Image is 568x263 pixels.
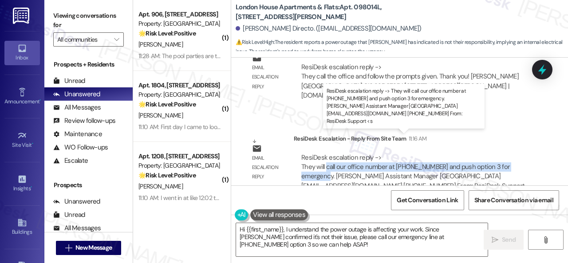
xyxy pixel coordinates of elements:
span: New Message [75,243,112,252]
i:  [114,36,119,43]
button: Share Conversation via email [469,190,559,210]
div: Unanswered [53,197,100,206]
i:  [65,244,72,251]
div: Property: [GEOGRAPHIC_DATA] [138,19,221,28]
div: [PERSON_NAME] Directo. ([EMAIL_ADDRESS][DOMAIN_NAME]) [236,24,422,33]
label: Viewing conversations for [53,9,124,32]
a: Inbox [4,41,40,65]
span: [PERSON_NAME] [138,182,183,190]
span: : The resident reports a power outage that [PERSON_NAME] has indicated is not their responsibilit... [236,38,568,57]
span: Get Conversation Link [397,196,458,205]
div: 11:16 AM [406,134,427,143]
div: All Messages [53,224,101,233]
button: New Message [56,241,122,255]
a: Insights • [4,172,40,196]
textarea: Hi {{first_name}}, I understand the power outage is affecting your work. Since [PERSON_NAME] conf... [236,223,488,256]
div: Apt. 1804, [STREET_ADDRESS] [138,81,221,90]
input: All communities [57,32,110,47]
div: Unread [53,210,85,220]
button: Get Conversation Link [391,190,464,210]
strong: 🌟 Risk Level: Positive [138,171,196,179]
div: Escalate [53,156,88,165]
i:  [492,236,498,243]
span: • [32,141,33,147]
div: Property: [GEOGRAPHIC_DATA] [138,161,221,170]
span: Send [502,235,516,244]
div: Unread [53,76,85,86]
b: London House Apartments & Flats: Apt. 098014L, [STREET_ADDRESS][PERSON_NAME] [236,3,413,22]
div: Apt. 906, [STREET_ADDRESS] [138,10,221,19]
div: Review follow-ups [53,116,115,126]
strong: ⚠️ Risk Level: High [236,39,274,46]
p: ResiDesk escalation reply -> They will call our office number at [PHONE_NUMBER] and push option 3... [327,87,481,126]
div: WO Follow-ups [53,143,108,152]
div: 11:28 AM: The pool parties are the ones I enjoy the most. I've seen those crowded and we are able... [138,52,513,60]
span: • [31,184,32,190]
div: ResiDesk escalation reply -> They will call our office number at [PHONE_NUMBER] and push option 3... [301,153,525,200]
a: Buildings [4,215,40,239]
img: ResiDesk Logo [13,8,31,24]
i:  [542,236,549,243]
div: Maintenance [53,130,102,139]
button: Send [484,230,524,250]
span: [PERSON_NAME] [138,40,183,48]
div: Property: [GEOGRAPHIC_DATA] [138,90,221,99]
span: • [39,97,41,103]
div: ResiDesk Escalation - Reply From Site Team [294,134,534,146]
a: Site Visit • [4,128,40,152]
div: Prospects [44,181,133,190]
span: [PERSON_NAME] [138,111,183,119]
div: Prospects + Residents [44,60,133,69]
span: Share Conversation via email [474,196,553,205]
div: Email escalation reply [252,153,287,182]
strong: 🌟 Risk Level: Positive [138,100,196,108]
div: Email escalation reply [252,63,287,91]
div: All Messages [53,103,101,112]
div: ResiDesk escalation reply -> They call the office and follow the prompts given. Thank you! [PERSO... [301,63,519,100]
div: Unanswered [53,90,100,99]
div: Apt. 1208, [STREET_ADDRESS] [138,152,221,161]
strong: 🌟 Risk Level: Positive [138,29,196,37]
